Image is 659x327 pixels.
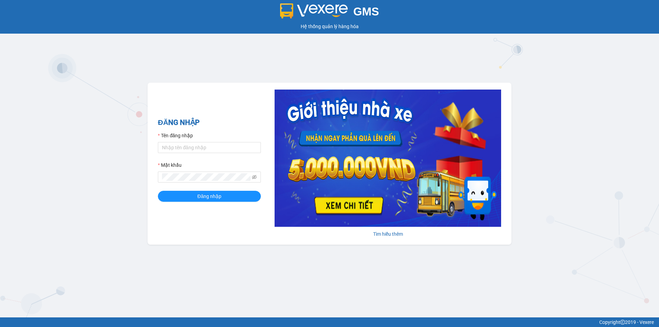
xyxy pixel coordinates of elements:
label: Tên đăng nhập [158,132,193,139]
img: banner-0 [275,90,501,227]
div: Tìm hiểu thêm [275,230,501,238]
label: Mật khẩu [158,161,182,169]
span: copyright [620,320,625,325]
span: Đăng nhập [197,192,221,200]
input: Tên đăng nhập [158,142,261,153]
div: Hệ thống quản lý hàng hóa [2,23,657,30]
img: logo 2 [280,3,348,19]
input: Mật khẩu [162,173,251,181]
button: Đăng nhập [158,191,261,202]
div: Copyright 2019 - Vexere [5,318,654,326]
span: GMS [353,5,379,18]
h2: ĐĂNG NHẬP [158,117,261,128]
a: GMS [280,10,379,16]
span: eye-invisible [252,175,257,179]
